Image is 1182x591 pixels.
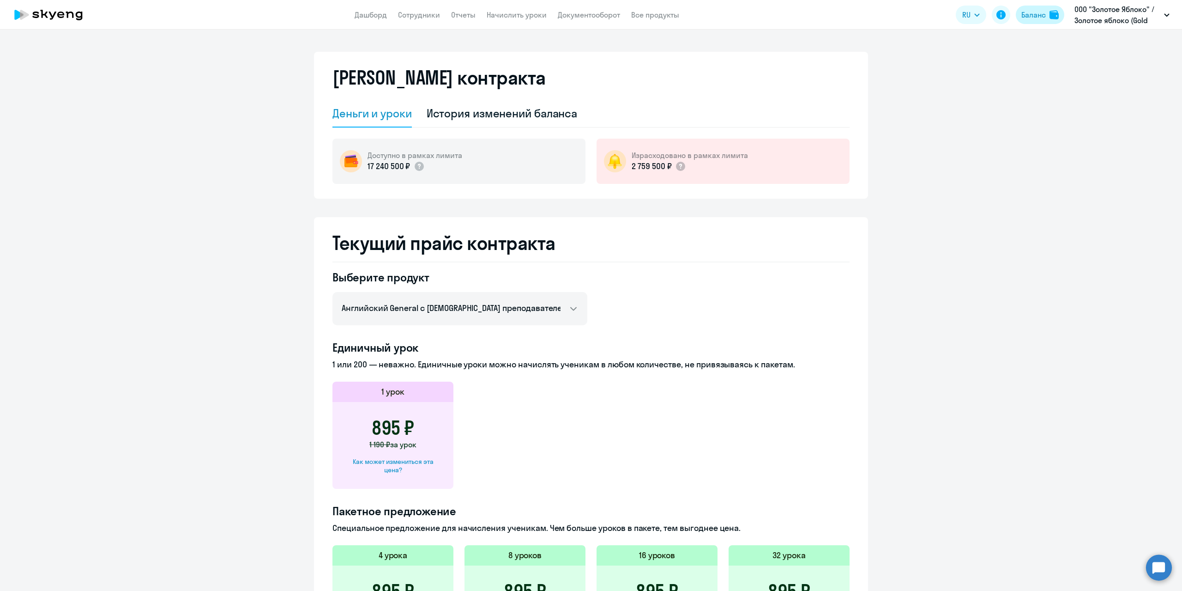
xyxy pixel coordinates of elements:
[508,549,542,561] h5: 8 уроков
[1016,6,1064,24] button: Балансbalance
[332,106,412,121] div: Деньги и уроки
[355,10,387,19] a: Дашборд
[1021,9,1046,20] div: Баланс
[1070,4,1174,26] button: ООО "Золотое Яблоко" / Золотое яблоко (Gold Apple), РК Компани Обучение
[379,549,408,561] h5: 4 урока
[332,67,546,89] h2: [PERSON_NAME] контракта
[604,150,626,172] img: bell-circle.png
[332,504,850,518] h4: Пакетное предложение
[368,160,410,172] p: 17 240 500 ₽
[1049,10,1059,19] img: balance
[332,359,850,371] p: 1 или 200 — неважно. Единичные уроки можно начислять ученикам в любом количестве, не привязываясь...
[347,457,439,474] div: Как может измениться эта цена?
[558,10,620,19] a: Документооборот
[332,270,587,285] h4: Выберите продукт
[956,6,986,24] button: RU
[372,417,414,439] h3: 895 ₽
[451,10,476,19] a: Отчеты
[332,340,850,355] h4: Единичный урок
[340,150,362,172] img: wallet-circle.png
[632,150,748,160] h5: Израсходовано в рамках лимита
[639,549,675,561] h5: 16 уроков
[332,522,850,534] p: Специальное предложение для начисления ученикам. Чем больше уроков в пакете, тем выгоднее цена.
[632,160,671,172] p: 2 759 500 ₽
[368,150,462,160] h5: Доступно в рамках лимита
[369,440,390,449] span: 1 190 ₽
[390,440,416,449] span: за урок
[631,10,679,19] a: Все продукты
[381,386,404,398] h5: 1 урок
[487,10,547,19] a: Начислить уроки
[1074,4,1160,26] p: ООО "Золотое Яблоко" / Золотое яблоко (Gold Apple), РК Компани Обучение
[427,106,578,121] div: История изменений баланса
[772,549,806,561] h5: 32 урока
[962,9,971,20] span: RU
[332,232,850,254] h2: Текущий прайс контракта
[398,10,440,19] a: Сотрудники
